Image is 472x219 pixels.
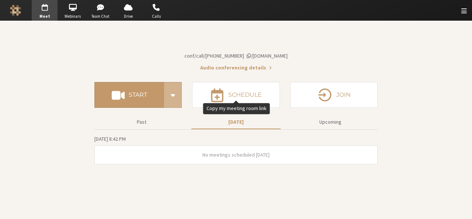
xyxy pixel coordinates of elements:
section: Today's Meetings [94,135,378,164]
button: Schedule [192,82,280,108]
span: Drive [115,13,141,20]
section: Account details [94,34,378,72]
h4: Start [129,92,147,98]
span: Calls [143,13,169,20]
button: [DATE] [191,116,281,129]
button: Past [97,116,186,129]
img: Iotum [10,5,21,16]
button: Audio conferencing details [200,64,272,72]
span: [DATE] 8:42 PM [94,136,126,142]
span: No meetings scheduled [DATE] [202,151,270,158]
span: Meet [32,13,58,20]
h4: Join [336,92,351,98]
span: Team Chat [88,13,114,20]
button: Upcoming [286,116,375,129]
div: Start conference options [164,82,182,108]
span: Webinars [60,13,86,20]
button: Start [94,82,164,108]
span: Copy my meeting room link [184,52,288,59]
button: Join [290,82,378,108]
button: Copy my meeting room linkCopy my meeting room link [184,52,288,60]
h4: Schedule [228,92,262,98]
